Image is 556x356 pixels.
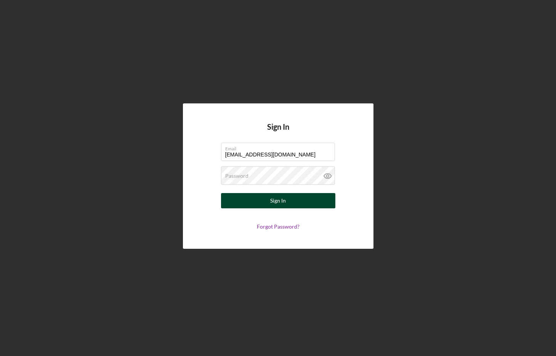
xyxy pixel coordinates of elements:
[257,223,300,230] a: Forgot Password?
[267,122,289,143] h4: Sign In
[225,173,248,179] label: Password
[225,143,335,151] label: Email
[270,193,286,208] div: Sign In
[221,193,335,208] button: Sign In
